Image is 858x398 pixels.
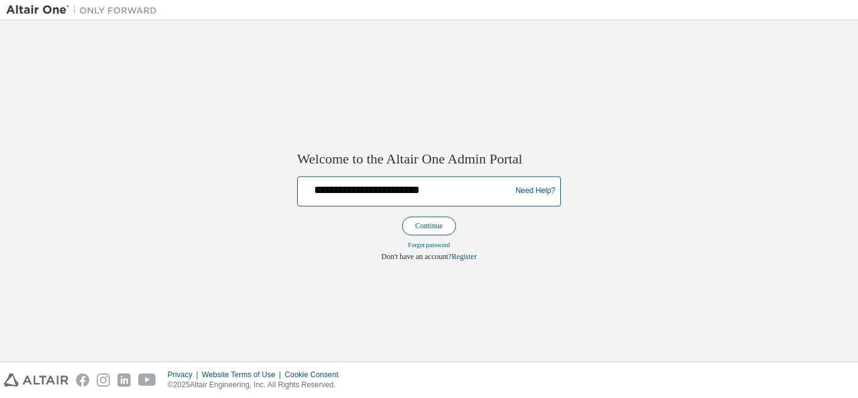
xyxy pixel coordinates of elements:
[168,370,202,380] div: Privacy
[297,151,561,169] h2: Welcome to the Altair One Admin Portal
[4,373,68,387] img: altair_logo.svg
[402,216,456,235] button: Continue
[6,4,163,16] img: Altair One
[452,252,477,261] a: Register
[76,373,89,387] img: facebook.svg
[138,373,156,387] img: youtube.svg
[516,191,555,192] a: Need Help?
[117,373,131,387] img: linkedin.svg
[202,370,285,380] div: Website Terms of Use
[408,241,450,248] a: Forgot password
[168,380,346,390] p: © 2025 Altair Engineering, Inc. All Rights Reserved.
[97,373,110,387] img: instagram.svg
[285,370,345,380] div: Cookie Consent
[381,252,452,261] span: Don't have an account?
